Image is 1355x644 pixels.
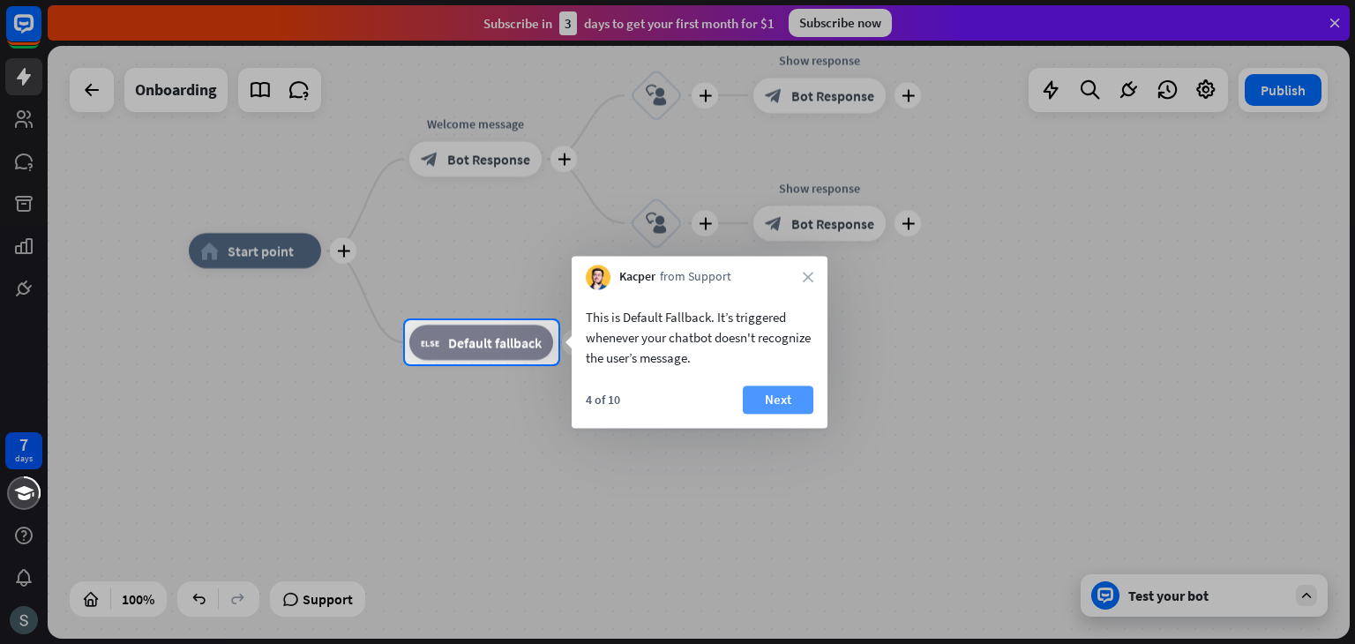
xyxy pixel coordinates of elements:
[586,392,620,408] div: 4 of 10
[421,333,439,351] i: block_fallback
[660,269,731,287] span: from Support
[448,333,542,351] span: Default fallback
[743,386,813,414] button: Next
[619,269,655,287] span: Kacper
[803,272,813,282] i: close
[14,7,67,60] button: Open LiveChat chat widget
[586,307,813,368] div: This is Default Fallback. It’s triggered whenever your chatbot doesn't recognize the user’s message.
